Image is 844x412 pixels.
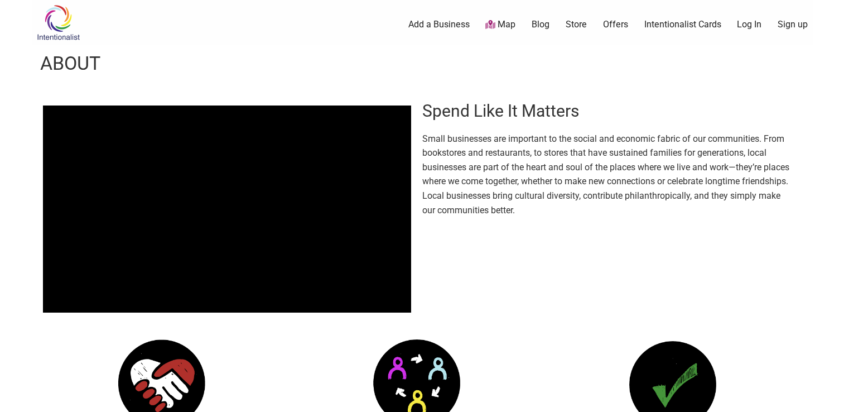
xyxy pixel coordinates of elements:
a: Sign up [778,18,808,31]
a: Add a Business [408,18,470,31]
a: Log In [737,18,761,31]
a: Intentionalist Cards [644,18,721,31]
p: Small businesses are important to the social and economic fabric of our communities. From booksto... [422,132,790,218]
a: Store [566,18,587,31]
a: Offers [603,18,628,31]
a: Map [485,18,515,31]
img: Intentionalist [32,4,85,41]
h2: Spend Like It Matters [422,99,790,123]
h1: About [40,50,100,77]
a: Blog [532,18,549,31]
